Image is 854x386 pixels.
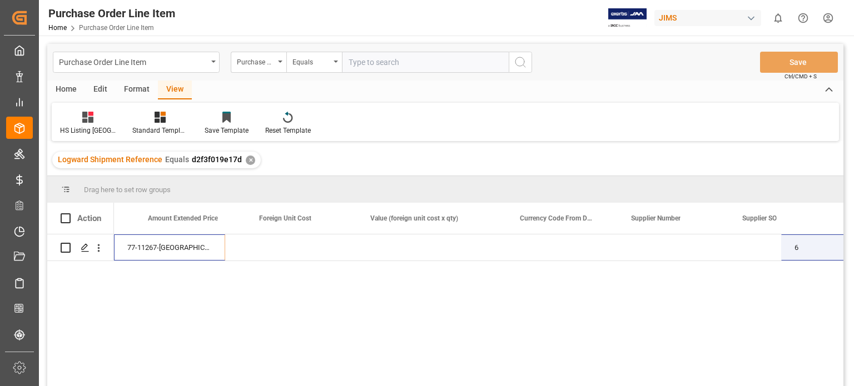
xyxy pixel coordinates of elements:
[165,155,189,164] span: Equals
[785,72,817,81] span: Ctrl/CMD + S
[48,5,175,22] div: Purchase Order Line Item
[766,6,791,31] button: show 0 new notifications
[116,81,158,99] div: Format
[158,81,192,99] div: View
[509,52,532,73] button: search button
[370,214,458,222] span: Value (foreign unit cost x qty)
[59,54,207,68] div: Purchase Order Line Item
[84,186,171,194] span: Drag here to set row groups
[114,234,225,260] div: 77-11267-[GEOGRAPHIC_DATA]
[520,214,594,222] span: Currency Code From Detail
[259,214,311,222] span: Foreign Unit Cost
[286,52,342,73] button: open menu
[231,52,286,73] button: open menu
[53,52,220,73] button: open menu
[246,156,255,165] div: ✕
[192,155,242,164] span: d2f3f019e17d
[265,126,311,136] div: Reset Template
[292,54,330,67] div: Equals
[47,81,85,99] div: Home
[631,214,681,222] span: Supplier Number
[760,52,838,73] button: Save
[205,126,249,136] div: Save Template
[77,213,101,223] div: Action
[654,7,766,28] button: JIMS
[85,81,116,99] div: Edit
[48,24,67,32] a: Home
[654,10,761,26] div: JIMS
[60,126,116,136] div: HS Listing [GEOGRAPHIC_DATA]
[237,54,275,67] div: Purchase Order Number
[342,52,509,73] input: Type to search
[58,155,162,164] span: Logward Shipment Reference
[47,234,114,261] div: Press SPACE to select this row.
[791,6,816,31] button: Help Center
[608,8,647,28] img: Exertis%20JAM%20-%20Email%20Logo.jpg_1722504956.jpg
[742,214,777,222] span: Supplier SO
[132,126,188,136] div: Standard Templates
[148,214,218,222] span: Amount Extended Price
